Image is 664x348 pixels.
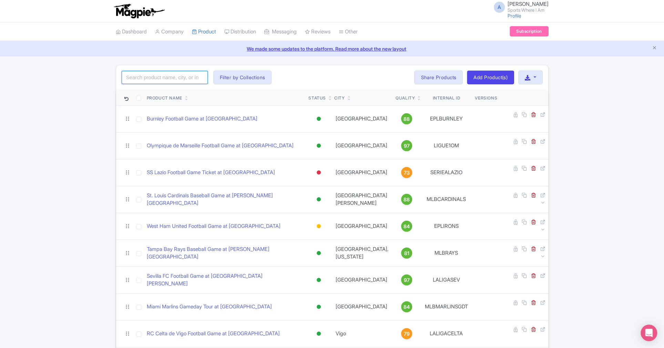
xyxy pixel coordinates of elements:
[510,26,548,36] a: Subscription
[396,167,418,178] a: 73
[404,169,410,177] span: 73
[147,245,303,261] a: Tampa Bay Rays Baseball Game at [PERSON_NAME][GEOGRAPHIC_DATA]
[147,142,294,150] a: Olympique de Marseille Football Game at [GEOGRAPHIC_DATA]
[315,168,322,178] div: Inactive
[396,247,418,259] a: 81
[331,266,393,293] td: [GEOGRAPHIC_DATA]
[420,186,472,213] td: MLBCARDINALS
[155,22,184,41] a: Company
[404,250,409,257] span: 81
[315,114,322,124] div: Active
[116,22,147,41] a: Dashboard
[339,22,358,41] a: Other
[404,330,410,338] span: 79
[112,3,166,19] img: logo-ab69f6fb50320c5b225c76a69d11143b.png
[122,71,208,84] input: Search product name, city, or interal id
[331,105,393,132] td: [GEOGRAPHIC_DATA]
[494,2,505,13] span: A
[331,320,393,347] td: Vigo
[403,115,410,123] span: 88
[414,71,463,84] a: Share Products
[315,221,322,231] div: Building
[331,159,393,186] td: [GEOGRAPHIC_DATA]
[331,132,393,159] td: [GEOGRAPHIC_DATA]
[420,320,472,347] td: LALIGACELTA
[404,276,410,284] span: 97
[508,8,549,12] small: Sports Where I Am
[396,301,418,312] a: 84
[315,329,322,339] div: Active
[396,221,418,232] a: 84
[308,95,326,101] div: Status
[396,194,418,205] a: 88
[403,303,410,311] span: 84
[467,71,514,84] a: Add Product(s)
[147,169,275,177] a: SS Lazio Football Game Ticket at [GEOGRAPHIC_DATA]
[147,272,303,288] a: Sevilla FC Football Game at [GEOGRAPHIC_DATA][PERSON_NAME]
[331,186,393,213] td: [GEOGRAPHIC_DATA][PERSON_NAME]
[315,275,322,285] div: Active
[334,95,345,101] div: City
[641,325,657,341] div: Open Intercom Messenger
[147,192,303,207] a: St. Louis Cardinals Baseball Game at [PERSON_NAME][GEOGRAPHIC_DATA]
[420,159,472,186] td: SERIEALAZIO
[147,222,280,230] a: West Ham United Football Game at [GEOGRAPHIC_DATA]
[420,132,472,159] td: LIGUE1OM
[396,274,418,285] a: 97
[396,113,418,124] a: 88
[420,293,472,320] td: MLBMARLINSGDT
[420,105,472,132] td: EPLBURNLEY
[331,293,393,320] td: [GEOGRAPHIC_DATA]
[4,45,660,52] a: We made some updates to the platform. Read more about the new layout
[396,140,418,151] a: 97
[147,330,280,338] a: RC Celta de Vigo Football Game at [GEOGRAPHIC_DATA]
[420,266,472,293] td: LALIGASEV
[508,1,549,7] span: [PERSON_NAME]
[147,115,257,123] a: Burnley Football Game at [GEOGRAPHIC_DATA]
[315,302,322,312] div: Active
[315,248,322,258] div: Active
[490,1,549,12] a: A [PERSON_NAME] Sports Where I Am
[652,44,657,52] button: Close announcement
[305,22,330,41] a: Reviews
[315,141,322,151] div: Active
[420,213,472,240] td: EPLIRONS
[147,303,272,311] a: Miami Marlins Gameday Tour at [GEOGRAPHIC_DATA]
[315,194,322,204] div: Active
[472,90,500,106] th: Versions
[264,22,297,41] a: Messaging
[192,22,216,41] a: Product
[147,95,182,101] div: Product Name
[213,71,272,84] button: Filter by Collections
[396,95,415,101] div: Quality
[331,240,393,266] td: [GEOGRAPHIC_DATA], [US_STATE]
[403,223,410,230] span: 84
[420,90,472,106] th: Internal ID
[508,13,521,19] a: Profile
[396,328,418,339] a: 79
[403,196,410,203] span: 88
[420,240,472,266] td: MLBRAYS
[404,142,410,150] span: 97
[224,22,256,41] a: Distribution
[331,213,393,240] td: [GEOGRAPHIC_DATA]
